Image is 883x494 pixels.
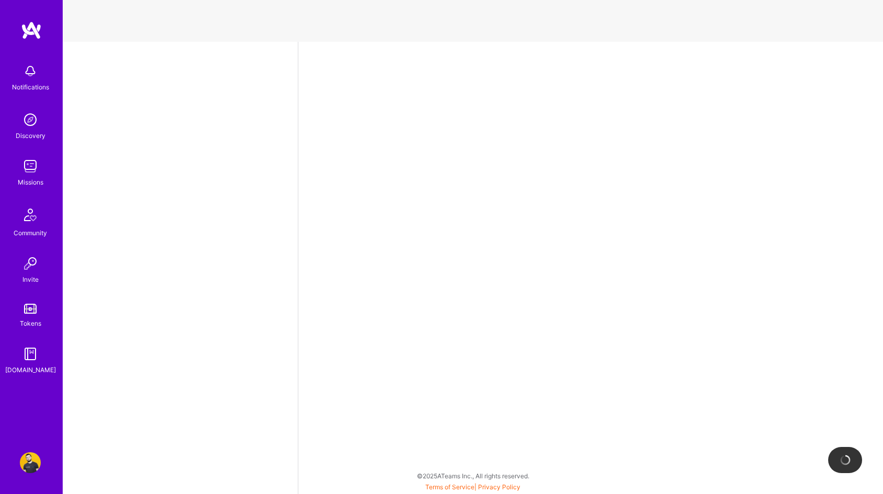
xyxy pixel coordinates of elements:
img: guide book [20,343,41,364]
div: Missions [18,177,43,188]
a: Privacy Policy [478,483,520,491]
img: logo [21,21,42,40]
a: Terms of Service [425,483,474,491]
img: User Avatar [20,452,41,473]
div: © 2025 ATeams Inc., All rights reserved. [63,463,883,489]
div: Invite [22,274,39,285]
div: Community [14,227,47,238]
img: Invite [20,253,41,274]
img: bell [20,61,41,82]
img: teamwork [20,156,41,177]
span: | [425,483,520,491]
a: User Avatar [17,452,43,473]
div: Notifications [12,82,49,93]
img: loading [838,453,852,467]
img: discovery [20,109,41,130]
div: [DOMAIN_NAME] [5,364,56,375]
img: Community [18,202,43,227]
div: Tokens [20,318,41,329]
div: Discovery [16,130,45,141]
img: tokens [24,304,37,314]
